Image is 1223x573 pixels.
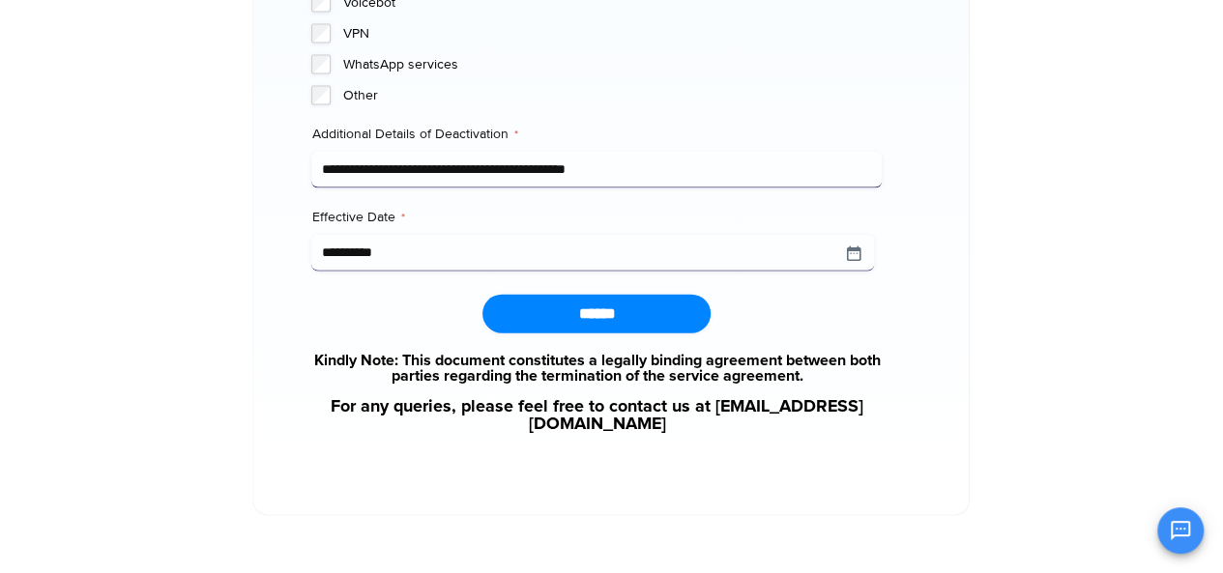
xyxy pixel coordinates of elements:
label: Additional Details of Deactivation [311,125,882,144]
button: Open chat [1157,507,1204,554]
a: Kindly Note: This document constitutes a legally binding agreement between both parties regarding... [311,353,882,384]
label: Other [342,86,882,105]
label: Effective Date [311,208,882,227]
label: WhatsApp services [342,55,882,74]
label: VPN [342,24,882,43]
a: For any queries, please feel free to contact us at [EMAIL_ADDRESS][DOMAIN_NAME] [311,398,882,433]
